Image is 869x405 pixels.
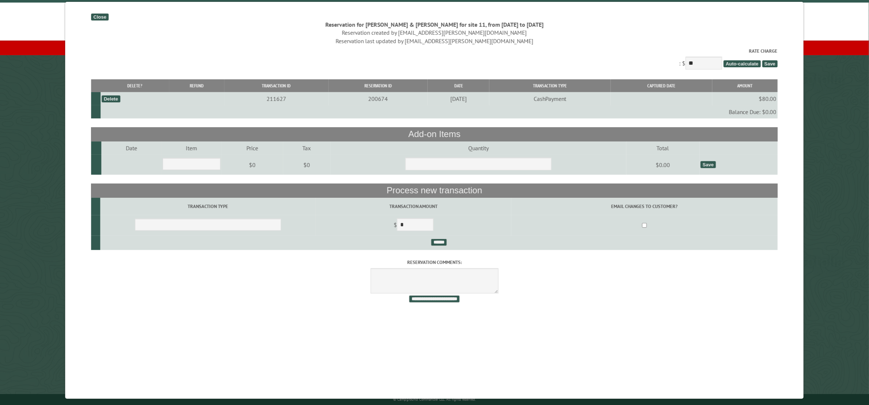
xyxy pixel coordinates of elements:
td: $ [316,215,511,236]
div: Close [91,14,109,20]
span: Auto-calculate [724,60,761,67]
td: 200674 [329,92,428,105]
td: Balance Due: $0.00 [100,105,778,118]
div: Reservation last updated by [EMAIL_ADDRESS][PERSON_NAME][DOMAIN_NAME] [91,37,778,45]
th: Amount [712,79,778,92]
th: Transaction ID [224,79,329,92]
td: Item [162,141,221,155]
td: $0.00 [627,155,699,175]
th: Add-on Items [91,127,778,141]
td: Total [627,141,699,155]
th: Captured Date [611,79,712,92]
td: Tax [283,141,330,155]
td: Quantity [330,141,626,155]
label: Reservation comments: [91,259,778,266]
div: Reservation for [PERSON_NAME] & [PERSON_NAME] for site 11, from [DATE] to [DATE] [91,20,778,29]
th: Date [428,79,490,92]
label: Transaction Type [102,203,315,210]
div: Save [701,161,716,168]
td: $80.00 [712,92,778,105]
small: © Campground Commander LLC. All rights reserved. [393,397,476,402]
label: Rate Charge [91,48,778,54]
td: CashPayment [490,92,611,105]
th: Delete? [100,79,170,92]
th: Process new transaction [91,183,778,197]
td: $0 [283,155,330,175]
label: Email changes to customer? [513,203,777,210]
td: Price [221,141,283,155]
div: Reservation created by [EMAIL_ADDRESS][PERSON_NAME][DOMAIN_NAME] [91,29,778,37]
th: Refund [170,79,224,92]
td: [DATE] [428,92,490,105]
label: Transaction Amount [317,203,510,210]
th: Transaction Type [490,79,611,92]
td: 211627 [224,92,329,105]
th: Reservation ID [329,79,428,92]
td: $0 [221,155,283,175]
div: Delete [102,95,120,102]
span: Save [762,60,778,67]
td: Date [102,141,162,155]
div: : $ [91,48,778,71]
